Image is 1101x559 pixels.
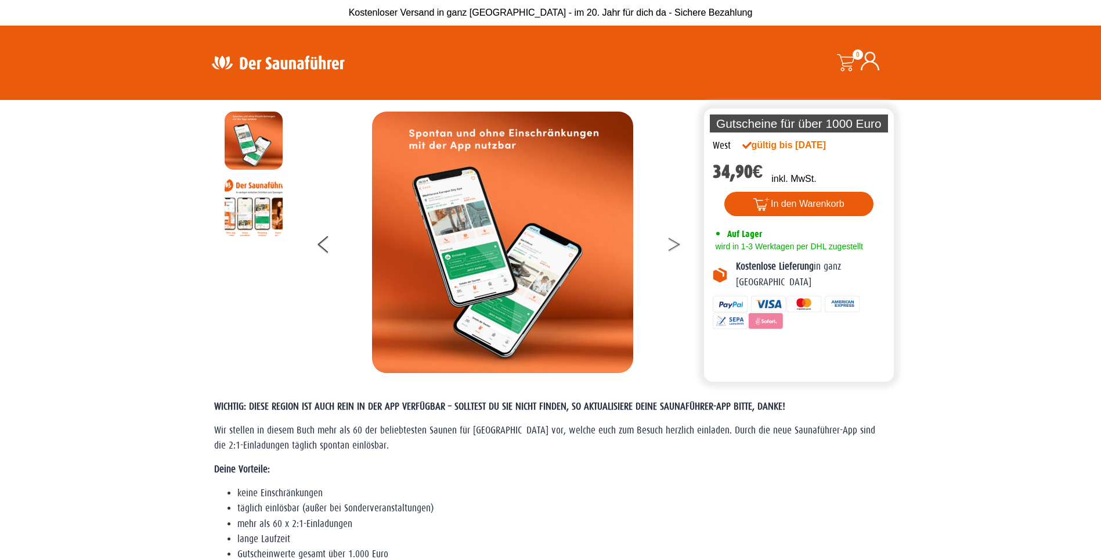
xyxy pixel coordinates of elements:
[736,259,886,290] p: in ganz [GEOGRAPHIC_DATA]
[713,161,763,182] bdi: 34,90
[710,114,889,132] p: Gutscheine für über 1000 Euro
[727,228,762,239] span: Auf Lager
[753,161,763,182] span: €
[214,401,785,412] span: WICHTIG: DIESE REGION IST AUCH REIN IN DER APP VERFÜGBAR – SOLLTEST DU SIE NICHT FINDEN, SO AKTUA...
[736,261,814,272] b: Kostenlose Lieferung
[771,172,816,186] p: inkl. MwSt.
[237,532,887,547] li: lange Laufzeit
[237,517,887,532] li: mehr als 60 x 2:1-Einladungen
[225,112,283,170] img: MOCKUP-iPhone_regional
[214,464,270,475] strong: Deine Vorteile:
[713,138,731,153] div: West
[237,486,887,501] li: keine Einschränkungen
[225,178,283,236] img: Anleitung7tn
[237,501,887,516] li: täglich einlösbar (außer bei Sonderveranstaltungen)
[372,112,633,373] img: MOCKUP-iPhone_regional
[713,242,863,251] span: wird in 1-3 Werktagen per DHL zugestellt
[349,8,753,17] span: Kostenloser Versand in ganz [GEOGRAPHIC_DATA] - im 20. Jahr für dich da - Sichere Bezahlung
[853,49,863,60] span: 0
[214,425,875,451] span: Wir stellen in diesem Buch mehr als 60 der beliebtesten Saunen für [GEOGRAPHIC_DATA] vor, welche ...
[742,138,851,152] div: gültig bis [DATE]
[724,192,873,216] button: In den Warenkorb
